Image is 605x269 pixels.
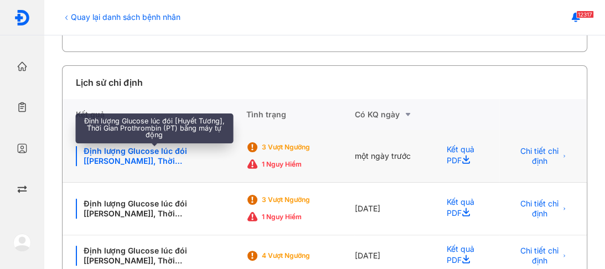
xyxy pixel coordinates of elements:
[354,108,433,121] div: Có KQ ngày
[519,199,560,219] span: Chi tiết chỉ định
[513,247,573,265] button: Chi tiết chỉ định
[63,99,246,130] div: Kết quả
[519,246,560,266] span: Chi tiết chỉ định
[13,234,31,251] img: logo
[354,183,433,235] div: [DATE]
[14,9,30,26] img: logo
[76,199,232,219] div: Định lượng Glucose lúc đói [[PERSON_NAME]], Thời [PERSON_NAME] (PT) bằng máy tự động
[62,11,180,23] div: Quay lại danh sách bệnh nhân
[433,130,499,183] div: Kết quả PDF
[354,130,433,183] div: một ngày trước
[261,143,350,152] div: 3 Vượt ngưỡng
[513,200,573,218] button: Chi tiết chỉ định
[261,195,350,204] div: 3 Vượt ngưỡng
[261,213,350,221] div: 1 Nguy hiểm
[519,146,560,166] span: Chi tiết chỉ định
[261,251,350,260] div: 4 Vượt ngưỡng
[76,146,232,166] div: Định lượng Glucose lúc đói [[PERSON_NAME]], Thời [PERSON_NAME] (PT) bằng máy tự động
[576,11,594,18] span: 12317
[433,183,499,235] div: Kết quả PDF
[76,246,232,266] div: Định lượng Glucose lúc đói [[PERSON_NAME]], Thời [PERSON_NAME] (PT) bằng máy tự động
[261,160,350,169] div: 1 Nguy hiểm
[246,99,354,130] div: Tình trạng
[513,147,573,165] button: Chi tiết chỉ định
[76,76,143,89] div: Lịch sử chỉ định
